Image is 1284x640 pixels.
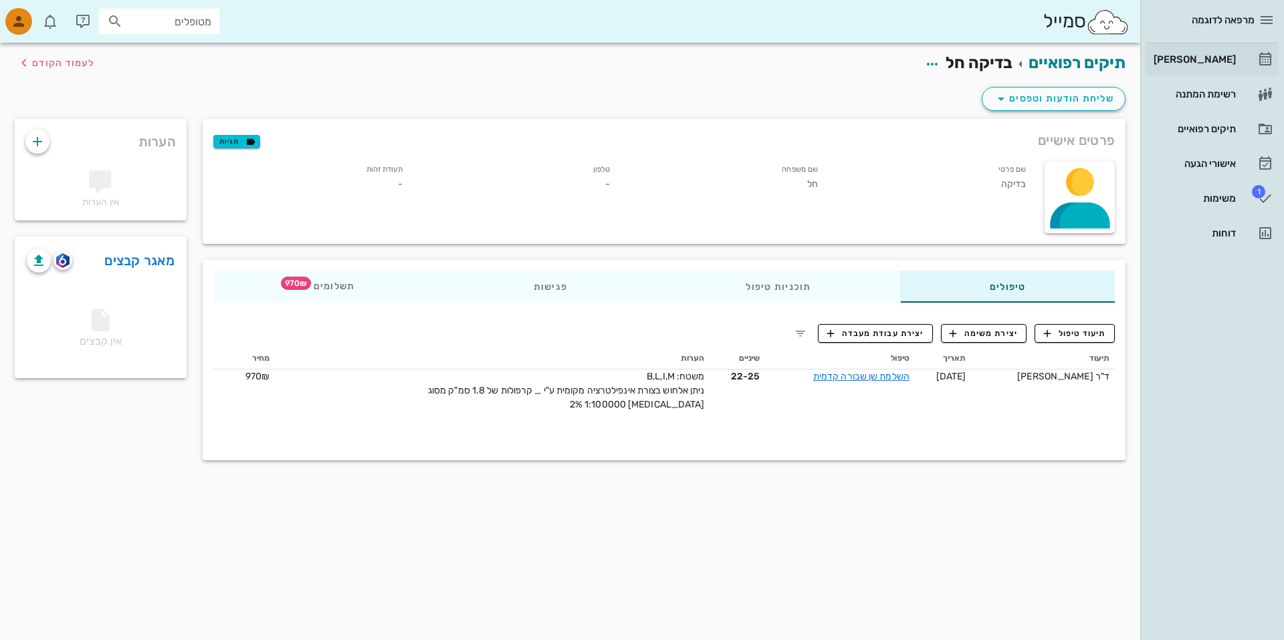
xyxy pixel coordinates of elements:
span: פרטים אישיים [1038,130,1115,151]
span: ניתן אלחוש בצורת אינפילטרציה מקומית ע"י _ קרפולות של 1.8 סמ"ק מסוג [MEDICAL_DATA] 2% 1:100000 [428,385,705,410]
div: הערות [15,119,187,158]
img: romexis logo [56,253,69,268]
th: טיפול [766,348,915,369]
span: יצירת עבודת מעבדה [827,327,924,339]
div: דוחות [1151,228,1236,238]
div: אישורי הגעה [1151,158,1236,169]
span: תיעוד טיפול [1044,327,1106,339]
th: תאריך [915,348,972,369]
span: תג [1252,185,1265,198]
span: לעמוד הקודם [32,57,94,69]
span: אין קבצים [80,313,122,347]
th: שיניים [710,348,765,369]
span: - [398,178,403,190]
div: משימות [1151,193,1236,204]
span: 22-25 [715,369,760,383]
button: romexis logo [53,251,72,270]
button: תיעוד טיפול [1035,324,1115,343]
th: תיעוד [971,348,1115,369]
a: דוחות [1146,217,1279,249]
small: שם פרטי [998,165,1026,174]
button: יצירת משימה [941,324,1027,343]
div: [PERSON_NAME] [1151,54,1236,65]
div: חל [621,159,829,200]
small: טלפון [593,165,611,174]
a: אישורי הגעה [1146,148,1279,180]
div: רשימת המתנה [1151,89,1236,100]
span: - [605,178,610,190]
small: תעודת זהות [366,165,403,174]
div: ד"ר [PERSON_NAME] [976,369,1109,383]
th: מחיר [213,348,275,369]
a: רשימת המתנה [1146,78,1279,110]
button: יצירת עבודת מעבדה [818,324,932,343]
button: לעמוד הקודם [16,51,94,75]
span: תשלומים [302,282,354,291]
span: יצירת משימה [950,327,1018,339]
div: תיקים רפואיים [1151,124,1236,134]
a: תיקים רפואיים [1146,113,1279,145]
div: בדיקה [829,159,1037,200]
span: תג [280,277,310,290]
div: סמייל [1043,7,1130,36]
th: הערות [275,348,710,369]
a: תגמשימות [1146,182,1279,214]
div: טיפולים [900,271,1115,303]
span: משטח: B,L,I,M [647,371,704,382]
button: שליחת הודעות וטפסים [982,87,1126,111]
a: מאגר קבצים [104,250,175,271]
span: תג [39,11,47,19]
a: השלמת שן שבורה קדמית [813,371,909,382]
a: [PERSON_NAME] [1146,43,1279,75]
img: SmileCloud logo [1086,9,1130,35]
small: שם משפחה [782,165,818,174]
button: תגיות [213,135,260,148]
span: מרפאה לדוגמה [1192,14,1255,26]
span: שליחת הודעות וטפסים [993,91,1114,107]
div: פגישות [444,271,657,303]
span: [DATE] [936,371,966,382]
span: תגיות [219,136,254,148]
span: בדיקה חל [946,53,1012,72]
div: תוכניות טיפול [657,271,900,303]
span: אין הערות [82,196,119,208]
a: תיקים רפואיים [1029,53,1126,72]
span: 970₪ [245,371,270,382]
